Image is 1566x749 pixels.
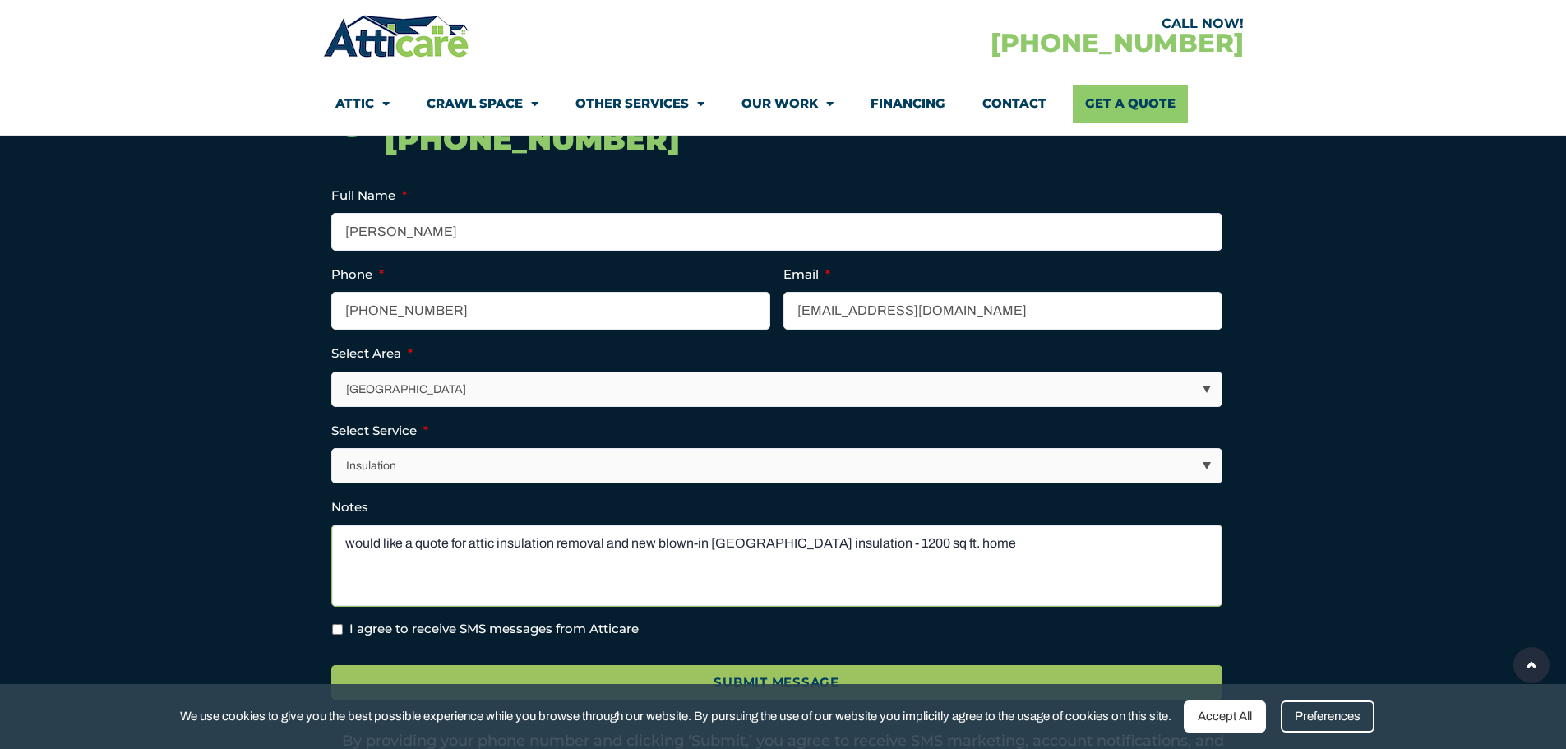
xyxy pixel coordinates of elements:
[1184,700,1266,733] div: Accept All
[427,85,538,123] a: Crawl Space
[741,85,834,123] a: Our Work
[982,85,1046,123] a: Contact
[575,85,704,123] a: Other Services
[1073,85,1188,123] a: Get A Quote
[180,706,1171,727] span: We use cookies to give you the best possible experience while you browse through our website. By ...
[349,620,639,639] label: I agree to receive SMS messages from Atticare
[331,665,1222,700] input: Submit Message
[335,85,1231,123] nav: Menu
[1281,700,1374,733] div: Preferences
[871,85,945,123] a: Financing
[331,187,407,204] label: Full Name
[331,423,428,439] label: Select Service
[331,499,368,516] label: Notes
[783,17,1244,30] div: CALL NOW!
[331,345,413,362] label: Select Area
[335,85,390,123] a: Attic
[331,266,384,283] label: Phone
[783,266,830,283] label: Email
